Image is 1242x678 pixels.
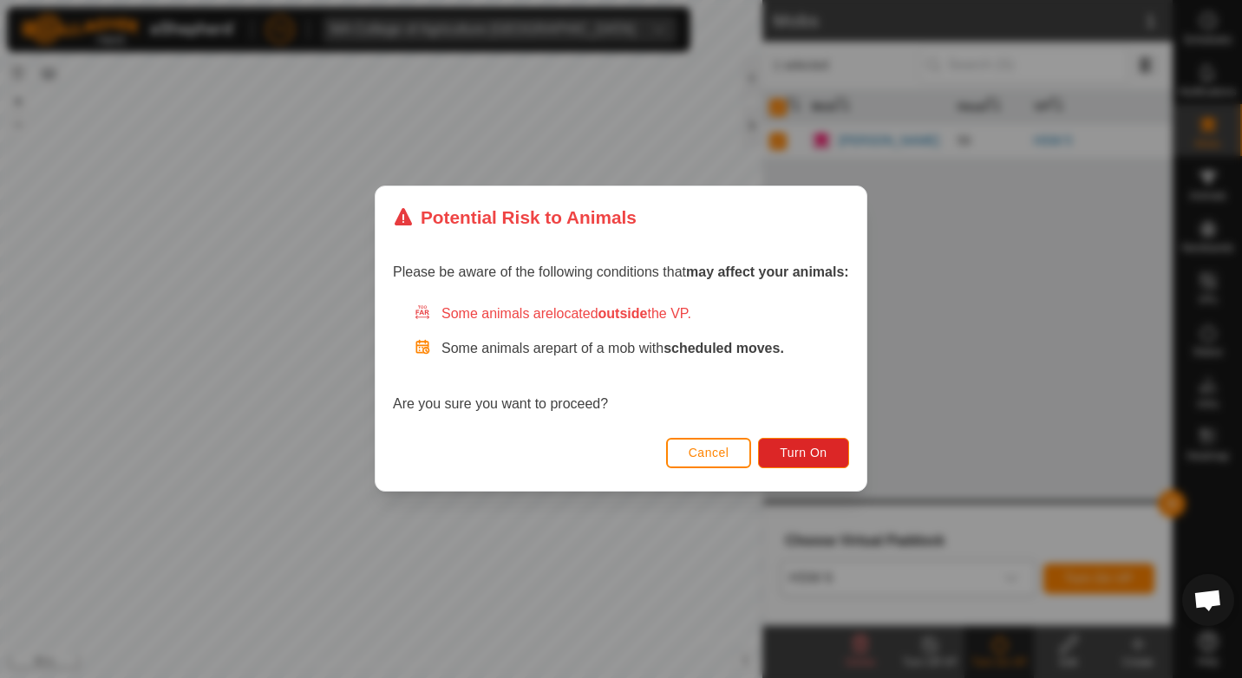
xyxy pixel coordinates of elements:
[553,342,784,356] span: part of a mob with
[414,304,849,325] div: Some animals are
[663,342,784,356] strong: scheduled moves.
[553,307,691,322] span: located the VP.
[441,339,849,360] p: Some animals are
[781,447,827,460] span: Turn On
[686,265,849,280] strong: may affect your animals:
[1182,574,1234,626] a: Open chat
[689,447,729,460] span: Cancel
[393,265,849,280] span: Please be aware of the following conditions that
[759,438,849,468] button: Turn On
[393,204,637,231] div: Potential Risk to Animals
[393,304,849,415] div: Are you sure you want to proceed?
[666,438,752,468] button: Cancel
[598,307,648,322] strong: outside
